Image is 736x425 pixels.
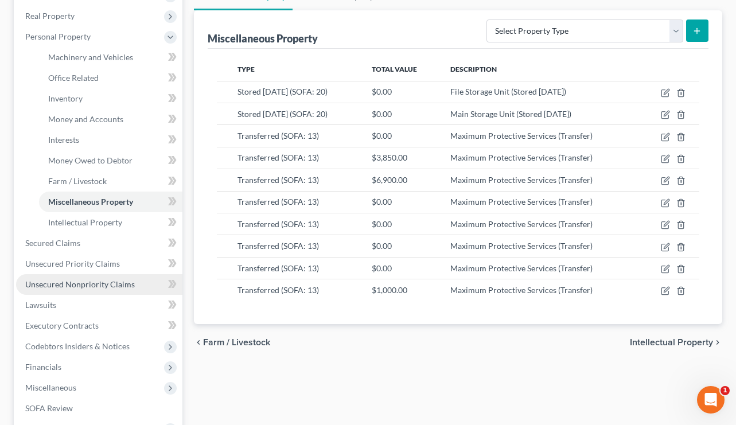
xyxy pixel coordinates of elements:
span: $0.00 [372,241,392,251]
span: Intellectual Property [48,217,122,227]
span: Maximum Protective Services (Transfer) [450,219,593,229]
span: Transferred (SOFA: 13) [237,285,319,295]
span: $0.00 [372,109,392,119]
a: Executory Contracts [16,315,182,336]
span: Intellectual Property [630,338,713,347]
a: Intellectual Property [39,212,182,233]
span: $1,000.00 [372,285,407,295]
div: Miscellaneous Property [208,32,318,45]
span: Unsecured Nonpriority Claims [25,279,135,289]
span: Money and Accounts [48,114,123,124]
span: $0.00 [372,263,392,273]
span: $0.00 [372,131,392,141]
span: Maximum Protective Services (Transfer) [450,241,593,251]
span: Maximum Protective Services (Transfer) [450,131,593,141]
span: Type [237,65,255,73]
span: Transferred (SOFA: 13) [237,241,319,251]
span: Inventory [48,93,83,103]
span: $6,900.00 [372,175,407,185]
button: chevron_left Farm / Livestock [194,338,270,347]
i: chevron_left [194,338,203,347]
span: Maximum Protective Services (Transfer) [450,153,593,162]
span: Maximum Protective Services (Transfer) [450,285,593,295]
span: Financials [25,362,61,372]
a: Machinery and Vehicles [39,47,182,68]
span: 1 [721,386,730,395]
span: SOFA Review [25,403,73,413]
span: File Storage Unit (Stored [DATE]) [450,87,566,96]
span: Money Owed to Debtor [48,155,133,165]
span: Transferred (SOFA: 13) [237,153,319,162]
span: Unsecured Priority Claims [25,259,120,268]
span: Transferred (SOFA: 13) [237,175,319,185]
a: Money Owed to Debtor [39,150,182,171]
span: Farm / Livestock [203,338,270,347]
span: Machinery and Vehicles [48,52,133,62]
span: Interests [48,135,79,145]
span: Maximum Protective Services (Transfer) [450,263,593,273]
span: Lawsuits [25,300,56,310]
span: $3,850.00 [372,153,407,162]
span: Transferred (SOFA: 13) [237,219,319,229]
span: Main Storage Unit (Stored [DATE]) [450,109,571,119]
span: Transferred (SOFA: 13) [237,131,319,141]
span: $0.00 [372,87,392,96]
span: $0.00 [372,197,392,206]
span: Stored [DATE] (SOFA: 20) [237,109,328,119]
span: Executory Contracts [25,321,99,330]
span: Description [450,65,497,73]
a: Inventory [39,88,182,109]
span: Codebtors Insiders & Notices [25,341,130,351]
span: Transferred (SOFA: 13) [237,197,319,206]
span: Farm / Livestock [48,176,107,186]
a: Lawsuits [16,295,182,315]
span: $0.00 [372,219,392,229]
span: Stored [DATE] (SOFA: 20) [237,87,328,96]
a: Farm / Livestock [39,171,182,192]
span: Miscellaneous [25,383,76,392]
a: Interests [39,130,182,150]
i: chevron_right [713,338,722,347]
span: Transferred (SOFA: 13) [237,263,319,273]
span: Personal Property [25,32,91,41]
a: Unsecured Priority Claims [16,254,182,274]
span: Office Related [48,73,99,83]
span: Miscellaneous Property [48,197,133,206]
span: Real Property [25,11,75,21]
a: Money and Accounts [39,109,182,130]
span: Maximum Protective Services (Transfer) [450,197,593,206]
button: Intellectual Property chevron_right [630,338,722,347]
span: Secured Claims [25,238,80,248]
a: Office Related [39,68,182,88]
a: Miscellaneous Property [39,192,182,212]
a: Unsecured Nonpriority Claims [16,274,182,295]
a: Secured Claims [16,233,182,254]
a: SOFA Review [16,398,182,419]
iframe: Intercom live chat [697,386,725,414]
span: Maximum Protective Services (Transfer) [450,175,593,185]
span: Total Value [372,65,417,73]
